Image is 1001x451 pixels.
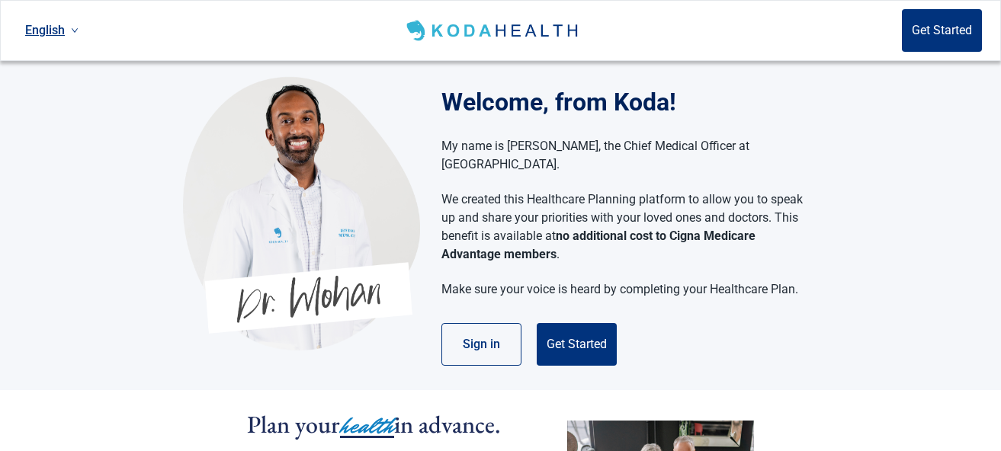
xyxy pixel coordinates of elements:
img: Koda Health [403,18,584,43]
p: My name is [PERSON_NAME], the Chief Medical Officer at [GEOGRAPHIC_DATA]. [441,137,804,174]
img: Koda Health [183,76,420,350]
button: Get Started [902,9,982,52]
a: Current language: English [19,18,85,43]
span: down [71,27,79,34]
span: health [340,409,394,443]
span: Plan your [247,408,340,440]
strong: no additional cost to Cigna Medicare Advantage members [441,229,756,261]
div: Welcome, from Koda! [441,84,819,120]
span: in advance. [394,408,501,440]
p: We created this Healthcare Planning platform to allow you to speak up and share your priorities w... [441,190,804,264]
p: Make sure your voice is heard by completing your Healthcare Plan. [441,280,804,299]
button: Sign in [441,323,521,366]
button: Get Started [537,323,617,366]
